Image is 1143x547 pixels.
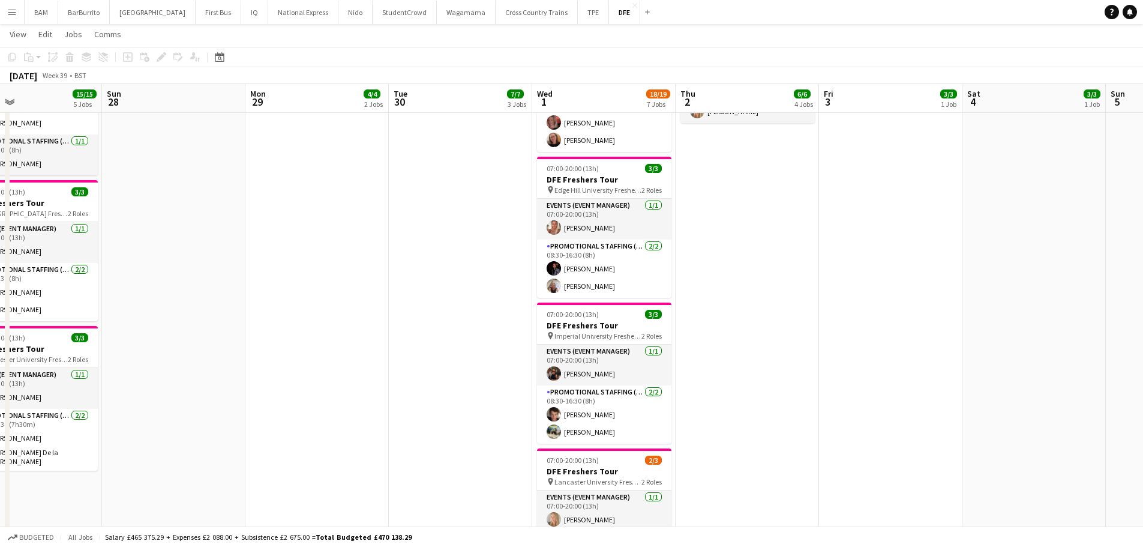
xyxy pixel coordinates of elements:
a: Jobs [59,26,87,42]
button: National Express [268,1,338,24]
div: [DATE] [10,70,37,82]
button: IQ [241,1,268,24]
button: Budgeted [6,531,56,544]
button: First Bus [196,1,241,24]
button: Nido [338,1,373,24]
button: Cross Country Trains [496,1,578,24]
button: StudentCrowd [373,1,437,24]
a: View [5,26,31,42]
span: Budgeted [19,533,54,542]
button: Wagamama [437,1,496,24]
span: Week 39 [40,71,70,80]
span: All jobs [66,533,95,542]
div: Salary £465 375.29 + Expenses £2 088.00 + Subsistence £2 675.00 = [105,533,412,542]
span: Total Budgeted £470 138.29 [316,533,412,542]
div: BST [74,71,86,80]
button: TPE [578,1,609,24]
span: Jobs [64,29,82,40]
a: Comms [89,26,126,42]
a: Edit [34,26,57,42]
span: Edit [38,29,52,40]
button: DFE [609,1,640,24]
button: BAM [25,1,58,24]
button: [GEOGRAPHIC_DATA] [110,1,196,24]
span: View [10,29,26,40]
span: Comms [94,29,121,40]
button: BarBurrito [58,1,110,24]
